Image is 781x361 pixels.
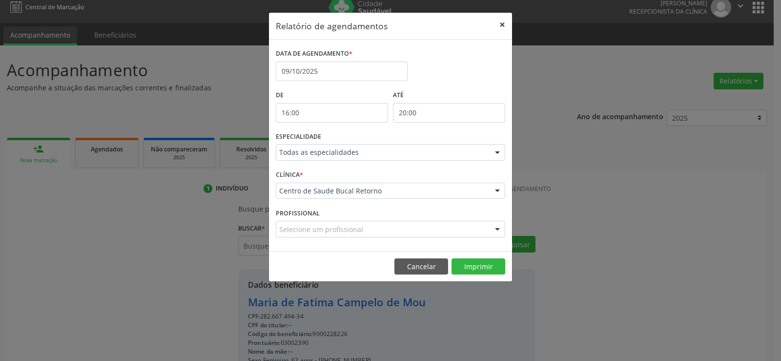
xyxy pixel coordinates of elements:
[276,20,388,32] h5: Relatório de agendamentos
[279,224,363,234] span: Selecione um profissional
[276,88,388,103] label: De
[452,258,505,275] button: Imprimir
[394,258,448,275] button: Cancelar
[279,148,485,157] span: Todas as especialidades
[493,13,512,37] button: Close
[276,62,408,81] input: Selecione uma data ou intervalo
[393,103,505,123] input: Selecione o horário final
[276,129,321,145] label: ESPECIALIDADE
[276,206,320,221] label: PROFISSIONAL
[276,46,352,62] label: DATA DE AGENDAMENTO
[276,168,303,183] label: CLÍNICA
[393,88,505,103] label: ATÉ
[279,186,485,196] span: Centro de Saude Bucal Retorno
[276,103,388,123] input: Selecione o horário inicial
